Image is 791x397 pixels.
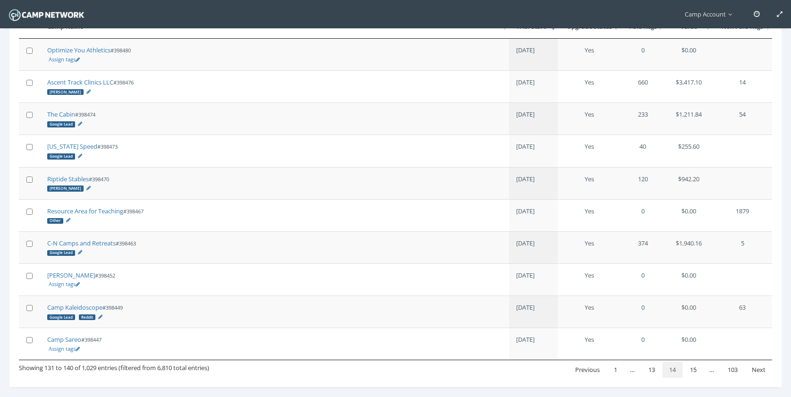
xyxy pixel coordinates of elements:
a: Assign tags [49,345,80,352]
a: 13 [642,362,662,378]
a: 103 [721,362,744,378]
small: #398467 [47,208,144,224]
td: $942.20 [665,167,713,199]
td: Yes [558,39,621,70]
td: $1,211.84 [665,102,713,135]
td: 660 [621,70,665,102]
small: #398470 [47,176,109,192]
a: Ascent Track Clinics LLC [47,78,113,86]
div: Google Lead [47,153,75,159]
a: 15 [683,362,703,378]
div: Google Lead [47,250,75,256]
td: $255.60 [665,135,713,167]
td: [DATE] [509,70,558,102]
a: Next [745,362,772,378]
span: … [624,365,641,374]
td: $1,940.16 [665,231,713,263]
td: Yes [558,135,621,167]
small: #398480 [47,47,131,63]
td: Yes [558,102,621,135]
a: Assign tags [49,56,80,63]
td: $0.00 [665,199,713,231]
div: [PERSON_NAME] [47,89,84,95]
span: Camp Account [685,10,737,18]
td: 63 [713,296,772,328]
a: 14 [663,362,682,378]
td: 374 [621,231,665,263]
img: Camp Network [7,7,86,23]
td: Yes [558,199,621,231]
td: Yes [558,231,621,263]
td: 1879 [713,199,772,231]
td: [DATE] [509,167,558,199]
a: C-N Camps and Retreats [47,239,116,247]
a: Optimize You Athletics [47,46,111,54]
div: Showing 131 to 140 of 1,029 entries (filtered from 6,810 total entries) [19,360,209,372]
td: [DATE] [509,102,558,135]
td: 120 [621,167,665,199]
a: Riptide Stables [47,175,89,183]
small: #398473 [47,143,118,159]
td: Yes [558,296,621,328]
td: [DATE] [509,39,558,70]
div: Google Lead [47,121,75,127]
a: Resource Area for Teaching [47,207,123,215]
div: Other [47,218,63,224]
td: 0 [621,328,665,360]
small: #398474 [47,111,95,127]
a: Camp Sareo [47,335,81,344]
td: [DATE] [509,135,558,167]
td: $0.00 [665,328,713,360]
a: Assign tags [49,280,80,287]
td: 5 [713,231,772,263]
td: Yes [558,167,621,199]
small: #398463 [47,240,136,256]
td: Yes [558,328,621,360]
small: #398449 [47,304,123,320]
td: 0 [621,296,665,328]
td: Yes [558,70,621,102]
td: [DATE] [509,263,558,296]
td: [DATE] [509,296,558,328]
small: #398447 [47,336,102,352]
td: 233 [621,102,665,135]
span: … [703,365,720,374]
td: Yes [558,263,621,296]
a: [US_STATE] Speed [47,142,97,151]
a: [PERSON_NAME] [47,271,95,279]
td: 14 [713,70,772,102]
div: [PERSON_NAME] [47,186,84,191]
a: Previous [569,362,606,378]
td: $3,417.10 [665,70,713,102]
div: Google Lead [47,314,75,320]
td: 0 [621,263,665,296]
a: The Cabin [47,110,75,118]
td: $0.00 [665,296,713,328]
td: $0.00 [665,263,713,296]
a: 1 [607,362,624,378]
td: [DATE] [509,199,558,231]
td: [DATE] [509,328,558,360]
td: 0 [621,39,665,70]
td: [DATE] [509,231,558,263]
td: $0.00 [665,39,713,70]
div: Reddit [79,314,95,320]
a: Camp Kaleidoscope [47,303,102,312]
td: 40 [621,135,665,167]
td: 0 [621,199,665,231]
small: #398476 [47,79,134,95]
td: 54 [713,102,772,135]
